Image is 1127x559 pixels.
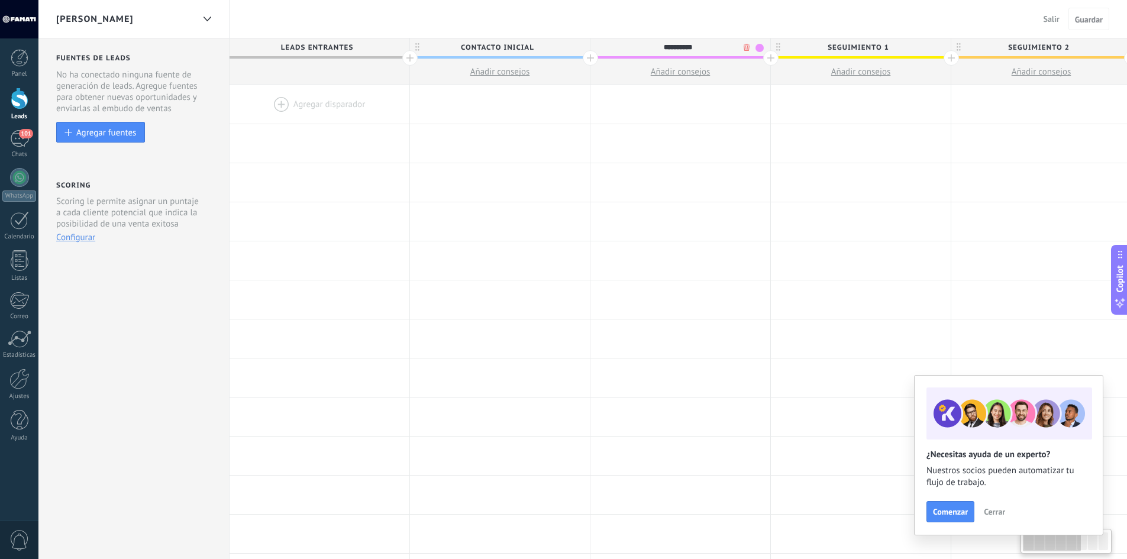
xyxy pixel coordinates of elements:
button: Añadir consejos [771,59,951,85]
div: Listas [2,274,37,282]
span: Añadir consejos [1012,66,1071,77]
div: Contacto inicial [410,38,590,56]
div: WhatsApp [2,190,36,202]
span: Copilot [1114,265,1126,292]
span: [PERSON_NAME] [56,14,134,25]
button: Configurar [56,232,95,243]
button: Añadir consejos [590,59,770,85]
button: Comenzar [926,501,974,522]
div: Estadísticas [2,351,37,359]
span: seguimiento 1 [771,38,945,57]
div: seguimiento 1 [771,38,951,56]
div: Ayuda [2,434,37,442]
span: Leads Entrantes [230,38,403,57]
div: Agregar fuentes [76,127,136,137]
div: Panel [2,70,37,78]
button: Agregar fuentes [56,122,145,143]
span: Añadir consejos [470,66,530,77]
span: 101 [19,129,33,138]
div: Leads Entrantes [230,38,409,56]
span: Seguimiento 2 [951,38,1125,57]
p: Scoring le permite asignar un puntaje a cada cliente potencial que indica la posibilidad de una v... [56,196,204,230]
div: Ajustes [2,393,37,400]
button: Añadir consejos [410,59,590,85]
span: Contacto inicial [410,38,584,57]
h2: ¿Necesitas ayuda de un experto? [926,449,1091,460]
h2: Fuentes de leads [56,54,214,63]
span: Añadir consejos [651,66,711,77]
button: Guardar [1068,8,1109,30]
div: Leads [2,113,37,121]
div: Calendario [2,233,37,241]
div: Correo [2,313,37,321]
span: Añadir consejos [831,66,891,77]
button: Salir [1039,10,1064,28]
div: Chats [2,151,37,159]
h2: Scoring [56,181,91,190]
span: Cerrar [984,508,1005,516]
span: Comenzar [933,508,968,516]
span: Guardar [1075,15,1103,24]
button: Cerrar [979,503,1010,521]
span: Nuestros socios pueden automatizar tu flujo de trabajo. [926,465,1091,489]
span: Salir [1044,14,1060,24]
div: Daniel [197,8,217,31]
div: No ha conectado ninguna fuente de generación de leads. Agregue fuentes para obtener nuevas oportu... [56,69,214,114]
